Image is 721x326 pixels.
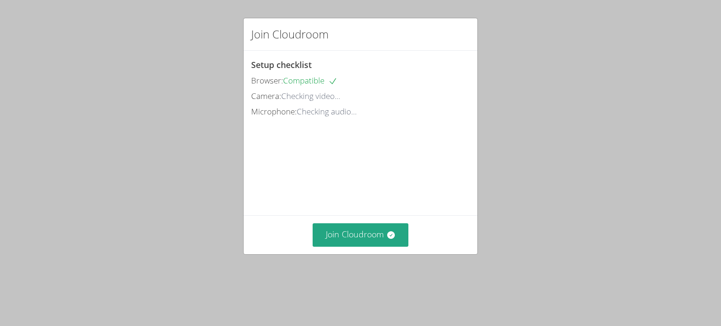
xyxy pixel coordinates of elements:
[251,91,281,101] span: Camera:
[251,26,329,43] h2: Join Cloudroom
[297,106,357,117] span: Checking audio...
[251,106,297,117] span: Microphone:
[251,75,283,86] span: Browser:
[281,91,340,101] span: Checking video...
[251,59,312,70] span: Setup checklist
[283,75,337,86] span: Compatible
[313,223,409,246] button: Join Cloudroom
